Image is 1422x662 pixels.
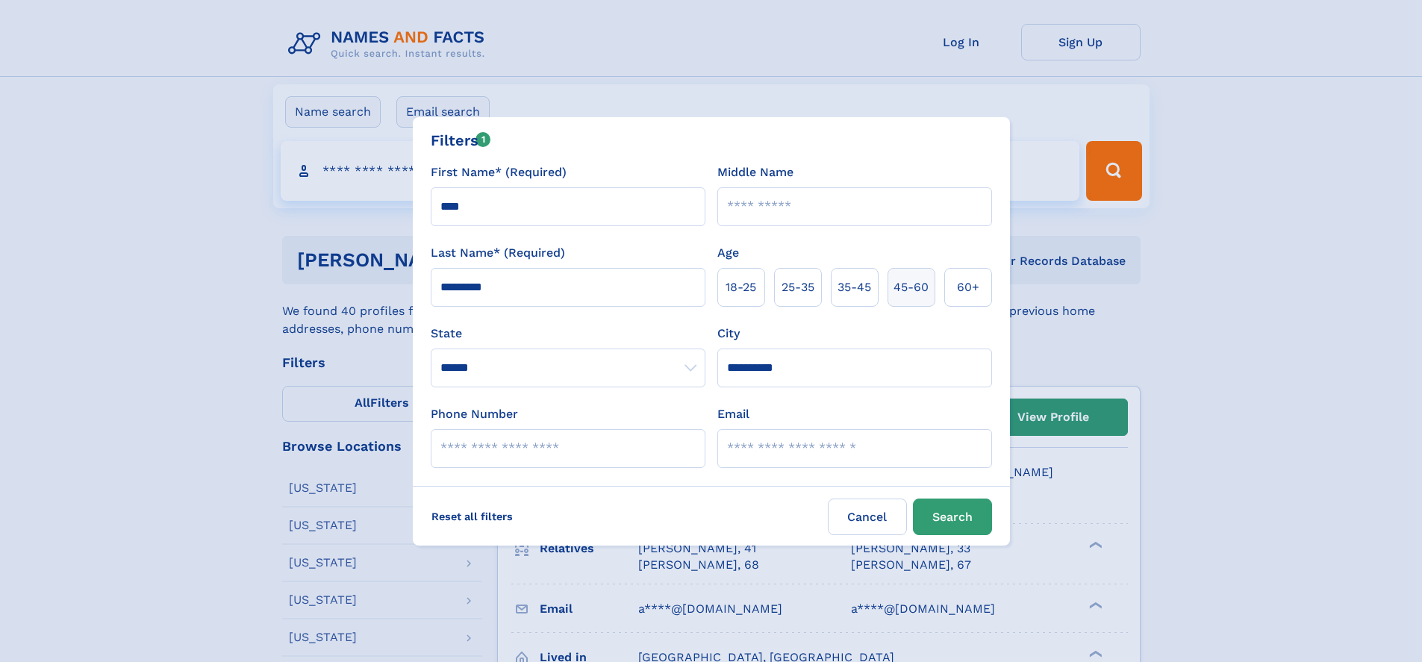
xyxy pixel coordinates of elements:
[431,129,491,152] div: Filters
[894,278,929,296] span: 45‑60
[717,244,739,262] label: Age
[957,278,979,296] span: 60+
[431,405,518,423] label: Phone Number
[913,499,992,535] button: Search
[838,278,871,296] span: 35‑45
[422,499,523,534] label: Reset all filters
[717,325,740,343] label: City
[431,163,567,181] label: First Name* (Required)
[431,325,705,343] label: State
[782,278,814,296] span: 25‑35
[726,278,756,296] span: 18‑25
[717,405,749,423] label: Email
[828,499,907,535] label: Cancel
[717,163,793,181] label: Middle Name
[431,244,565,262] label: Last Name* (Required)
